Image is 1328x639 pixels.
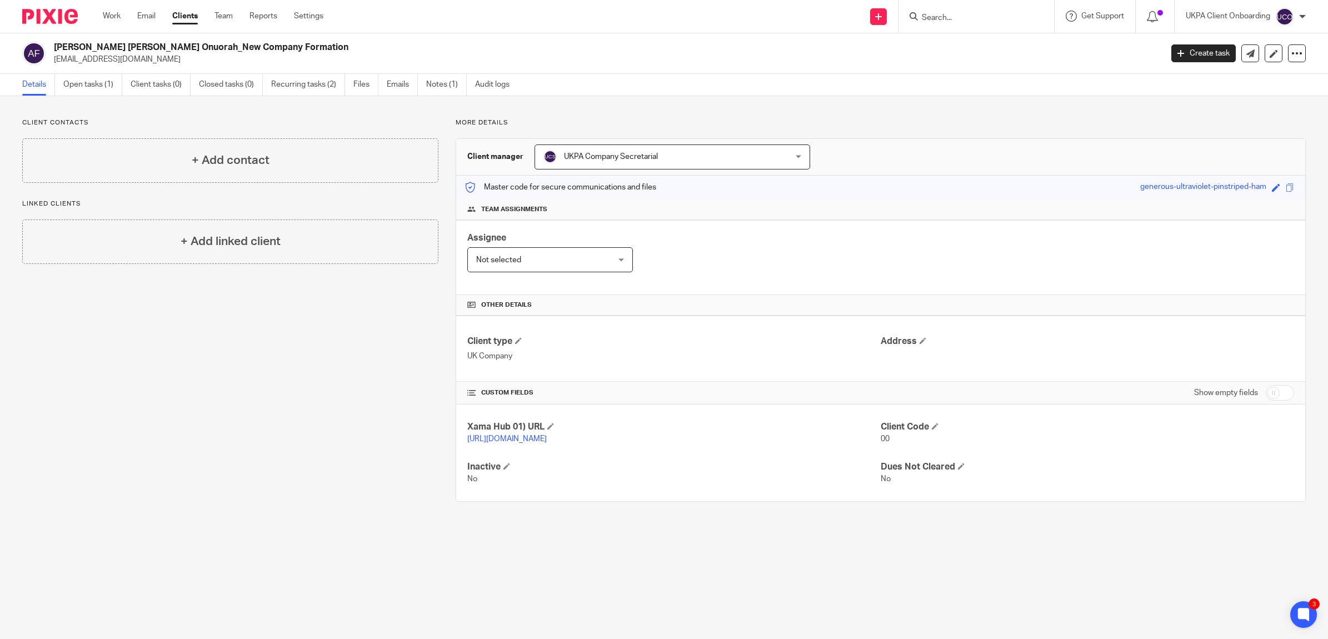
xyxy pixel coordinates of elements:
a: Clients [172,11,198,22]
span: Assignee [467,233,506,242]
a: Create task [1171,44,1236,62]
h4: Xama Hub 01) URL [467,421,881,433]
span: No [881,475,891,483]
span: Other details [481,301,532,309]
h4: Inactive [467,461,881,473]
img: svg%3E [22,42,46,65]
p: More details [456,118,1306,127]
a: Open tasks (1) [63,74,122,96]
span: Not selected [476,256,521,264]
a: Team [214,11,233,22]
img: svg%3E [1276,8,1294,26]
h4: + Add contact [192,152,269,169]
a: Reports [249,11,277,22]
a: Emails [387,74,418,96]
span: UKPA Company Secretarial [564,153,658,161]
span: Get Support [1081,12,1124,20]
label: Show empty fields [1194,387,1258,398]
p: Master code for secure communications and files [465,182,656,193]
a: Recurring tasks (2) [271,74,345,96]
a: Closed tasks (0) [199,74,263,96]
p: Linked clients [22,199,438,208]
h4: Client type [467,336,881,347]
a: [URL][DOMAIN_NAME] [467,435,547,443]
span: Team assignments [481,205,547,214]
div: generous-ultraviolet-pinstriped-ham [1140,181,1266,194]
p: Client contacts [22,118,438,127]
a: Client tasks (0) [131,74,191,96]
h4: Address [881,336,1294,347]
h4: + Add linked client [181,233,281,250]
span: 00 [881,435,890,443]
div: 3 [1309,598,1320,610]
a: Work [103,11,121,22]
a: Details [22,74,55,96]
a: Settings [294,11,323,22]
a: Notes (1) [426,74,467,96]
h2: [PERSON_NAME] [PERSON_NAME] Onuorah_New Company Formation [54,42,935,53]
h3: Client manager [467,151,523,162]
p: [EMAIL_ADDRESS][DOMAIN_NAME] [54,54,1155,65]
a: Files [353,74,378,96]
p: UKPA Client Onboarding [1186,11,1270,22]
img: svg%3E [543,150,557,163]
p: UK Company [467,351,881,362]
h4: Dues Not Cleared [881,461,1294,473]
span: No [467,475,477,483]
a: Audit logs [475,74,518,96]
input: Search [921,13,1021,23]
h4: CUSTOM FIELDS [467,388,881,397]
img: Pixie [22,9,78,24]
a: Email [137,11,156,22]
h4: Client Code [881,421,1294,433]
